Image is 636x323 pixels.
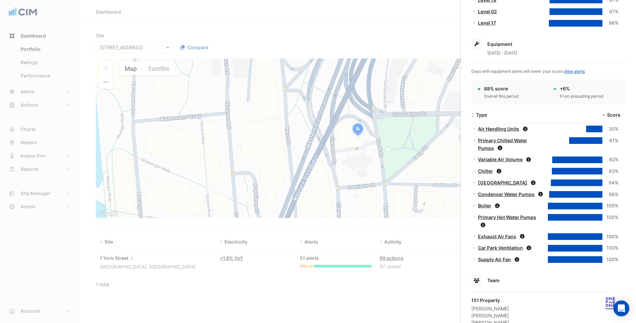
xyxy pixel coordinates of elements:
[560,85,603,92] div: + 6%
[471,305,509,312] div: [PERSON_NAME]
[564,69,585,74] a: View alerts
[602,8,618,16] div: 97%
[478,257,511,262] a: Supply Air Fan
[602,256,618,264] div: 100%
[560,93,603,99] div: From preceding period
[478,168,493,174] a: Chiller
[478,9,497,14] a: Level 02
[478,157,523,162] a: Variable Air Volume
[602,244,618,252] div: 100%
[602,179,618,187] div: 94%
[602,156,618,163] div: 92%
[478,245,523,251] a: Car Park Ventilation
[602,125,618,133] div: 30%
[478,214,536,220] a: Primary Hot Water Pumps
[476,112,487,118] span: Type
[471,69,585,74] span: Days with equipment alerts will lower your score.
[487,51,517,55] span: [DATE] - [DATE]
[478,191,535,197] a: Condenser Water Pumps
[487,41,512,47] span: Equipment
[471,312,509,319] div: [PERSON_NAME]
[478,126,519,132] a: Air Handling Units
[602,191,618,198] div: 98%
[478,203,491,208] a: Boiler
[595,297,625,310] img: 151 Property
[478,180,527,185] a: [GEOGRAPHIC_DATA]
[478,234,516,239] a: Exhaust Air Fans
[484,93,519,99] div: Overall this period
[607,112,620,118] span: Score
[613,300,629,316] div: Open Intercom Messenger
[602,202,618,210] div: 100%
[602,214,618,221] div: 100%
[602,167,618,175] div: 93%
[602,233,618,241] div: 100%
[478,20,496,26] a: Level 17
[478,138,527,151] a: Primary Chilled Water Pumps
[484,85,519,92] div: 88% score
[602,19,618,27] div: 98%
[602,137,618,145] div: 61%
[487,277,500,283] span: Team
[471,297,509,304] div: 151 Property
